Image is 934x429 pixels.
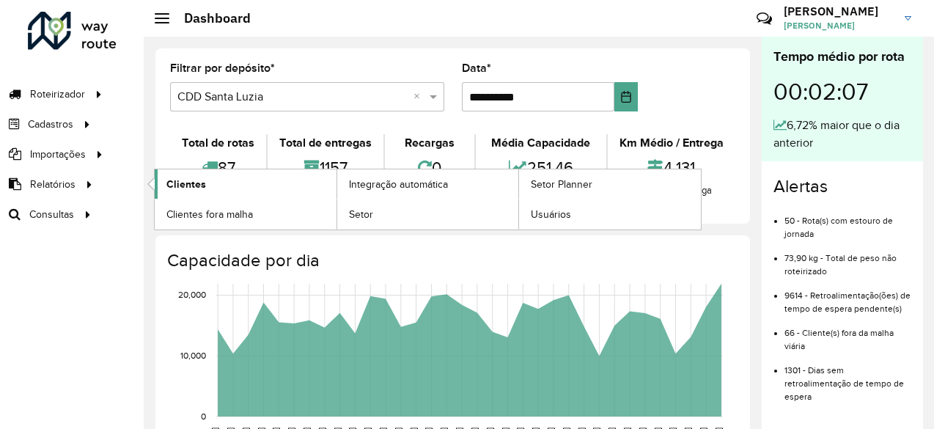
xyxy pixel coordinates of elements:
[784,4,894,18] h3: [PERSON_NAME]
[479,134,603,152] div: Média Capacidade
[773,47,911,67] div: Tempo médio por rota
[773,176,911,197] h4: Alertas
[519,169,701,199] a: Setor Planner
[337,169,519,199] a: Integração automática
[30,177,76,192] span: Relatórios
[784,203,911,241] li: 50 - Rota(s) com estouro de jornada
[413,88,426,106] span: Clear all
[174,134,262,152] div: Total de rotas
[178,290,206,300] text: 20,000
[30,147,86,162] span: Importações
[519,199,701,229] a: Usuários
[611,152,732,183] div: 4,131
[389,152,470,183] div: 0
[180,351,206,360] text: 10,000
[773,117,911,152] div: 6,72% maior que o dia anterior
[155,169,337,199] a: Clientes
[166,177,206,192] span: Clientes
[773,67,911,117] div: 00:02:07
[167,250,735,271] h4: Capacidade por dia
[784,241,911,278] li: 73,90 kg - Total de peso não roteirizado
[155,199,337,229] a: Clientes fora malha
[349,177,448,192] span: Integração automática
[531,177,592,192] span: Setor Planner
[170,59,275,77] label: Filtrar por depósito
[169,10,251,26] h2: Dashboard
[166,207,253,222] span: Clientes fora malha
[201,411,206,421] text: 0
[784,353,911,403] li: 1301 - Dias sem retroalimentação de tempo de espera
[389,134,470,152] div: Recargas
[349,207,373,222] span: Setor
[174,152,262,183] div: 87
[784,315,911,353] li: 66 - Cliente(s) fora da malha viária
[29,207,74,222] span: Consultas
[337,199,519,229] a: Setor
[271,134,380,152] div: Total de entregas
[531,207,571,222] span: Usuários
[614,82,638,111] button: Choose Date
[271,152,380,183] div: 1157
[784,19,894,32] span: [PERSON_NAME]
[749,3,780,34] a: Contato Rápido
[784,278,911,315] li: 9614 - Retroalimentação(ões) de tempo de espera pendente(s)
[30,87,85,102] span: Roteirizador
[462,59,491,77] label: Data
[479,152,603,183] div: 251,46
[28,117,73,132] span: Cadastros
[611,134,732,152] div: Km Médio / Entrega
